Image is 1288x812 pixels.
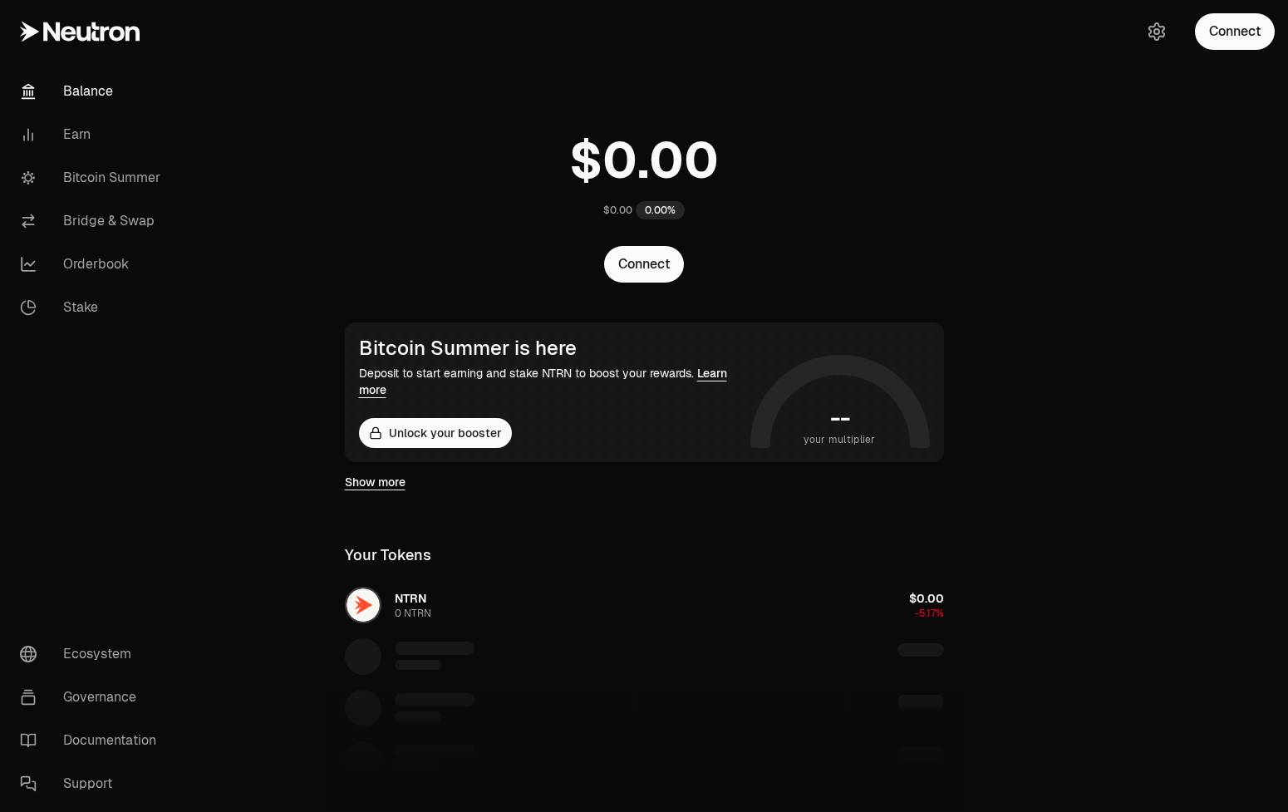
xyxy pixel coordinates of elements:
[636,201,685,219] div: 0.00%
[1195,13,1275,50] button: Connect
[603,204,632,217] div: $0.00
[359,337,744,360] div: Bitcoin Summer is here
[804,431,876,448] span: your multiplier
[345,544,431,567] div: Your Tokens
[7,199,179,243] a: Bridge & Swap
[359,365,744,398] div: Deposit to start earning and stake NTRN to boost your rewards.
[7,286,179,329] a: Stake
[7,762,179,805] a: Support
[7,243,179,286] a: Orderbook
[7,113,179,156] a: Earn
[7,632,179,676] a: Ecosystem
[7,719,179,762] a: Documentation
[345,474,406,490] a: Show more
[7,156,179,199] a: Bitcoin Summer
[7,70,179,113] a: Balance
[359,418,512,448] button: Unlock your booster
[7,676,179,719] a: Governance
[604,246,684,283] button: Connect
[830,405,849,431] h1: --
